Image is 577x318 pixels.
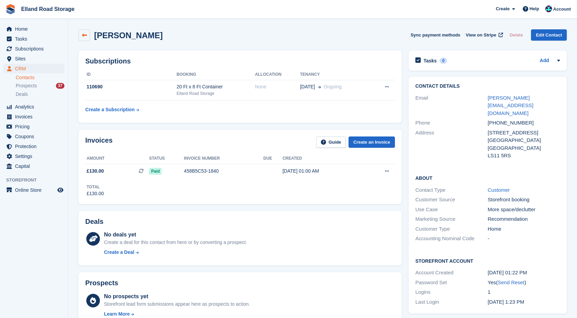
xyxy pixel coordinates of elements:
[177,83,255,90] div: 20 Ft x 8 Ft Container
[3,44,64,54] a: menu
[411,29,460,41] button: Sync payment methods
[104,249,247,256] a: Create a Deal
[415,215,488,223] div: Marketing Source
[15,54,56,63] span: Sites
[15,161,56,171] span: Capital
[15,132,56,141] span: Coupons
[415,129,488,160] div: Address
[466,32,496,39] span: View on Stripe
[300,83,315,90] span: [DATE]
[3,34,64,44] a: menu
[149,153,184,164] th: Status
[3,161,64,171] a: menu
[85,57,395,65] h2: Subscriptions
[15,122,56,131] span: Pricing
[85,83,177,90] div: 110690
[87,190,104,197] div: £130.00
[488,225,560,233] div: Home
[3,54,64,63] a: menu
[316,136,346,148] a: Guide
[56,186,64,194] a: Preview store
[85,69,177,80] th: ID
[488,288,560,296] div: 1
[104,301,250,308] div: Storefront lead form submissions appear here as prospects to action.
[94,31,163,40] h2: [PERSON_NAME]
[488,136,560,144] div: [GEOGRAPHIC_DATA]
[440,58,447,64] div: 0
[488,196,560,204] div: Storefront booking
[415,206,488,214] div: Use Case
[16,82,64,89] a: Prospects 37
[415,84,560,89] h2: Contact Details
[530,5,539,12] span: Help
[104,239,247,246] div: Create a deal for this contact from here or by converting a prospect.
[415,119,488,127] div: Phone
[15,112,56,121] span: Invoices
[496,279,526,285] span: ( )
[488,235,560,243] div: -
[104,249,134,256] div: Create a Deal
[15,44,56,54] span: Subscriptions
[15,185,56,195] span: Online Store
[15,64,56,73] span: CRM
[149,168,162,175] span: Paid
[6,177,68,184] span: Storefront
[87,168,104,175] span: £130.00
[415,196,488,204] div: Customer Source
[15,142,56,151] span: Protection
[496,5,509,12] span: Create
[104,310,130,318] div: Learn More
[282,153,363,164] th: Created
[553,6,571,13] span: Account
[16,74,64,81] a: Contacts
[104,310,250,318] a: Learn More
[545,5,552,12] img: Scott Hullah
[184,153,263,164] th: Invoice number
[85,103,139,116] a: Create a Subscription
[15,34,56,44] span: Tasks
[263,153,282,164] th: Due
[85,153,149,164] th: Amount
[3,112,64,121] a: menu
[488,119,560,127] div: [PHONE_NUMBER]
[531,29,567,41] a: Edit Contact
[498,279,524,285] a: Send Reset
[282,168,363,175] div: [DATE] 01:00 AM
[488,129,560,137] div: [STREET_ADDRESS]
[349,136,395,148] a: Create an Invoice
[85,279,118,287] h2: Prospects
[507,29,526,41] button: Delete
[488,95,533,116] a: [PERSON_NAME][EMAIL_ADDRESS][DOMAIN_NAME]
[56,83,64,89] div: 37
[184,168,263,175] div: 458B5C53-1840
[488,187,510,193] a: Customer
[415,225,488,233] div: Customer Type
[255,69,300,80] th: Allocation
[15,102,56,112] span: Analytics
[540,57,549,65] a: Add
[488,206,560,214] div: More space/declutter
[3,64,64,73] a: menu
[15,24,56,34] span: Home
[15,151,56,161] span: Settings
[415,279,488,287] div: Password Set
[415,298,488,306] div: Last Login
[415,257,560,264] h2: Storefront Account
[16,91,28,98] span: Deals
[3,185,64,195] a: menu
[463,29,504,41] a: View on Stripe
[324,84,342,89] span: Ongoing
[3,132,64,141] a: menu
[415,269,488,277] div: Account Created
[488,279,560,287] div: Yes
[177,69,255,80] th: Booking
[85,106,135,113] div: Create a Subscription
[300,69,371,80] th: Tenancy
[424,58,437,64] h2: Tasks
[87,184,104,190] div: Total
[5,4,16,14] img: stora-icon-8386f47178a22dfd0bd8f6a31ec36ba5ce8667c1dd55bd0f319d3a0aa187defe.svg
[488,215,560,223] div: Recommendation
[85,136,113,148] h2: Invoices
[488,152,560,160] div: LS11 5RS
[415,235,488,243] div: Accounting Nominal Code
